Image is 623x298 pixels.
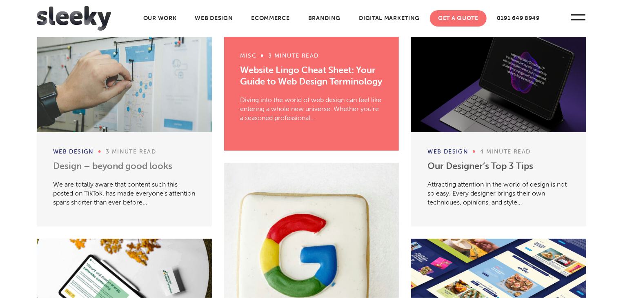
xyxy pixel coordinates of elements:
span: minute read [112,148,156,155]
img: Sleeky Web Design Newcastle [37,6,111,31]
a: Get A Quote [430,10,487,27]
a: Our Work [135,10,185,27]
span: • [259,51,266,60]
span: minute read [274,52,318,59]
a: Design – beyond good looks [53,160,172,171]
a: Ecommerce [243,10,298,27]
p: Diving into the world of web design can feel like entering a whole new universe. Whether you’re a... [240,87,383,122]
a: 0191 649 8949 [489,10,548,27]
a: Website Lingo Cheat Sheet: Your Guide to Web Design Terminology [240,64,383,87]
p: We are totally aware that content such this posted on TikTok, has made everyone’s attention spans... [53,172,196,207]
a: Digital Marketing [351,10,428,27]
span: Web Design [427,148,468,155]
span: 4 [481,148,484,155]
span: • [471,147,478,156]
a: Our Designer’s Top 3 Tips [427,160,533,171]
a: Web Design [187,10,241,27]
span: minute read [486,148,530,155]
a: Branding [300,10,349,27]
span: Misc [240,52,257,59]
p: Attracting attention in the world of design is not so easy. Every designer brings their own techn... [427,172,570,207]
span: Web Design [53,148,94,155]
span: 3 [268,52,272,59]
span: • [96,147,103,156]
span: 3 [106,148,109,155]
